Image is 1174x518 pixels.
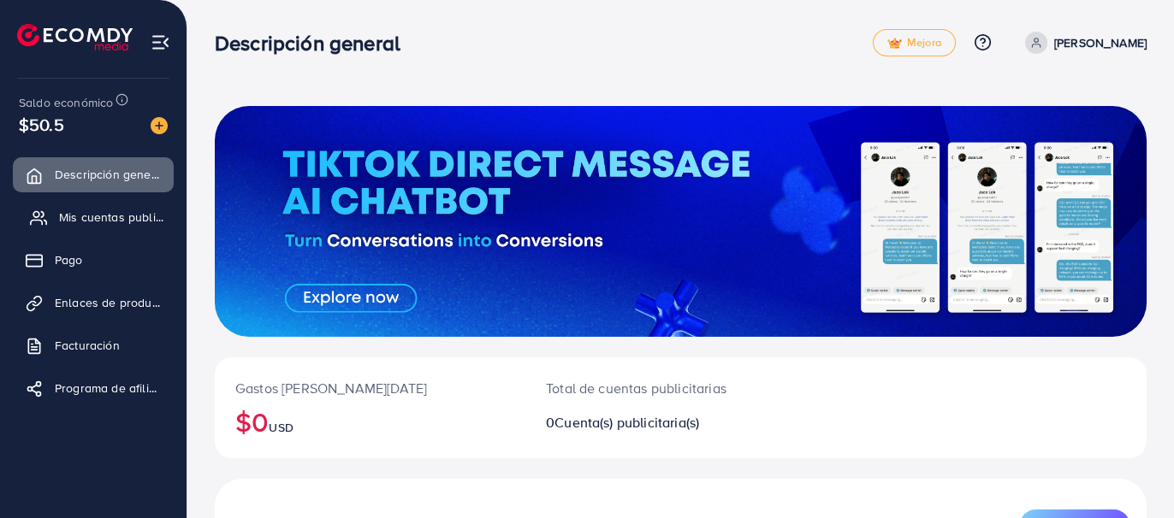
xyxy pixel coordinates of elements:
[13,243,174,277] a: Pago
[1054,34,1147,51] font: [PERSON_NAME]
[13,157,174,191] a: Descripción general
[546,413,554,432] font: 0
[907,34,941,50] font: Mejora
[554,413,699,432] font: Cuenta(s) publicitaria(s)
[235,379,427,397] font: Gastos [PERSON_NAME][DATE]
[151,32,170,52] img: menú
[269,419,293,436] font: USD
[55,166,166,183] font: Descripción general
[55,380,175,397] font: Programa de afiliados
[1018,32,1147,54] a: [PERSON_NAME]
[235,402,269,441] font: $0
[19,94,113,111] font: Saldo económico
[887,38,902,50] img: garrapata
[1101,441,1161,505] iframe: Charlar
[13,285,174,320] a: Enlaces de productos
[55,337,120,354] font: Facturación
[151,117,168,134] img: imagen
[17,24,133,50] img: logo
[13,200,174,234] a: Mis cuentas publicitarias
[19,112,64,137] font: $50.5
[873,29,956,56] a: garrapataMejora
[215,28,400,57] font: Descripción general
[546,379,726,397] font: Total de cuentas publicitarias
[55,251,83,268] font: Pago
[13,371,174,405] a: Programa de afiliados
[59,209,195,226] font: Mis cuentas publicitarias
[55,294,175,311] font: Enlaces de productos
[13,328,174,362] a: Facturación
